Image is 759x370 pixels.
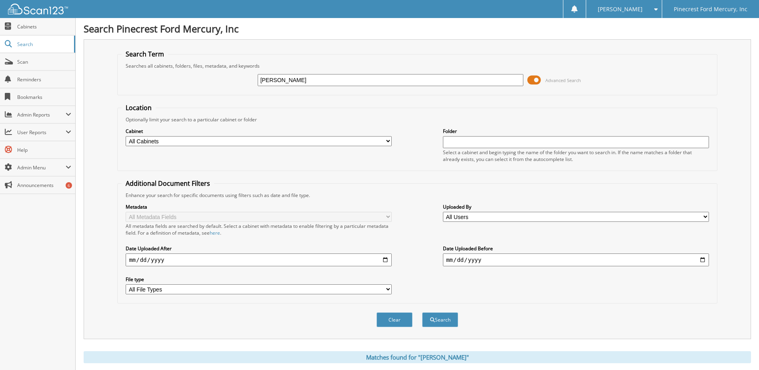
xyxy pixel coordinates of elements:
[210,229,220,236] a: here
[443,128,709,135] label: Folder
[126,276,392,283] label: File type
[17,58,71,65] span: Scan
[443,203,709,210] label: Uploaded By
[126,223,392,236] div: All metadata fields are searched by default. Select a cabinet with metadata to enable filtering b...
[84,22,751,35] h1: Search Pinecrest Ford Mercury, Inc
[84,351,751,363] div: Matches found for "[PERSON_NAME]"
[17,76,71,83] span: Reminders
[126,128,392,135] label: Cabinet
[8,4,68,14] img: scan123-logo-white.svg
[376,312,413,327] button: Clear
[122,179,214,188] legend: Additional Document Filters
[17,111,66,118] span: Admin Reports
[443,245,709,252] label: Date Uploaded Before
[122,103,156,112] legend: Location
[17,23,71,30] span: Cabinets
[126,253,392,266] input: start
[674,7,747,12] span: Pinecrest Ford Mercury, Inc
[443,253,709,266] input: end
[122,192,713,199] div: Enhance your search for specific documents using filters such as date and file type.
[122,62,713,69] div: Searches all cabinets, folders, files, metadata, and keywords
[422,312,458,327] button: Search
[545,77,581,83] span: Advanced Search
[17,147,71,153] span: Help
[17,164,66,171] span: Admin Menu
[126,203,392,210] label: Metadata
[66,182,72,189] div: 6
[126,245,392,252] label: Date Uploaded After
[122,116,713,123] div: Optionally limit your search to a particular cabinet or folder
[17,94,71,101] span: Bookmarks
[443,149,709,163] div: Select a cabinet and begin typing the name of the folder you want to search in. If the name match...
[17,182,71,189] span: Announcements
[17,129,66,136] span: User Reports
[122,50,168,58] legend: Search Term
[598,7,643,12] span: [PERSON_NAME]
[17,41,70,48] span: Search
